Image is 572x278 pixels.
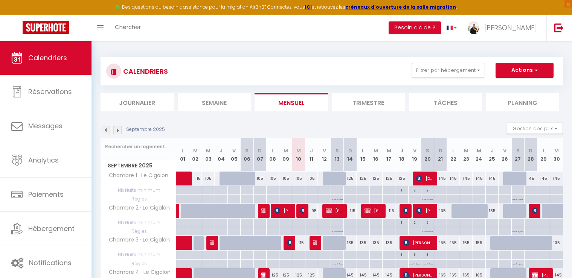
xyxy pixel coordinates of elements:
th: 25 [486,138,499,172]
th: 10 [292,138,305,172]
abbr: D [439,147,442,154]
th: 28 [524,138,537,172]
div: 3 [421,251,434,258]
div: 105 [253,172,266,185]
p: No ch in/out [332,195,343,202]
div: 155 [434,236,447,250]
button: Filtrer par hébergement [412,63,484,78]
abbr: L [182,147,184,154]
span: [PERSON_NAME] [287,235,291,250]
abbr: V [413,147,416,154]
div: 2 [421,186,434,193]
th: 17 [383,138,395,172]
abbr: M [554,147,559,154]
p: No ch in/out [513,227,523,234]
th: 16 [369,138,382,172]
th: 19 [408,138,421,172]
span: Chercher [115,23,141,31]
div: 145 [434,172,447,185]
div: 95 [305,204,318,218]
p: No ch in/out [409,260,420,267]
div: 1 [395,219,408,226]
th: 30 [550,138,563,172]
div: 145 [473,172,485,185]
div: 135 [434,204,447,218]
div: 145 [537,172,550,185]
h3: CALENDRIERS [121,63,168,80]
div: 105 [292,172,305,185]
p: No ch in/out [422,195,433,202]
a: ICI [305,4,312,10]
th: 05 [228,138,241,172]
span: [PERSON_NAME] [274,204,291,218]
span: Règles [101,195,176,203]
p: No ch in/out [422,260,433,267]
th: 20 [421,138,434,172]
li: Journalier [101,93,174,111]
p: No ch in/out [513,260,523,267]
span: Réservations [28,87,72,96]
p: Septembre 2025 [126,126,165,133]
abbr: L [272,147,274,154]
div: 145 [447,172,460,185]
img: ... [468,21,479,34]
div: 115 [383,204,395,218]
div: 115 [344,204,357,218]
span: [PERSON_NAME] [365,204,381,218]
th: 07 [253,138,266,172]
abbr: M [387,147,391,154]
abbr: M [284,147,288,154]
abbr: J [310,147,313,154]
div: 135 [486,204,499,218]
th: 18 [395,138,408,172]
img: Super Booking [23,21,69,34]
abbr: D [258,147,262,154]
div: 155 [460,236,473,250]
div: 125 [357,172,369,185]
div: 2 [409,186,421,193]
abbr: S [426,147,429,154]
span: Hébergement [28,224,75,233]
a: Chercher [109,15,146,41]
span: [PERSON_NAME] [326,204,343,218]
th: 26 [499,138,511,172]
p: No ch in/out [332,227,343,234]
p: No ch in/out [513,195,523,202]
span: Paiements [28,190,64,199]
abbr: J [491,147,494,154]
div: 105 [266,172,279,185]
div: 145 [550,172,563,185]
abbr: M [296,147,301,154]
th: 08 [266,138,279,172]
abbr: M [477,147,481,154]
span: Nb Nuits minimum [101,219,176,227]
th: 04 [215,138,227,172]
p: No ch in/out [332,260,343,267]
div: 125 [344,172,357,185]
th: 22 [447,138,460,172]
li: Mensuel [255,93,328,111]
th: 27 [511,138,524,172]
a: ... [PERSON_NAME] [462,15,546,41]
abbr: D [529,147,532,154]
abbr: D [348,147,352,154]
span: Nb Nuits minimum [101,186,176,194]
th: 23 [460,138,473,172]
th: 29 [537,138,550,172]
div: 1 [395,186,408,193]
div: 3 [409,251,421,258]
th: 06 [241,138,253,172]
strong: créneaux d'ouverture de la salle migration [345,4,456,10]
img: logout [554,23,564,32]
span: Messages [28,121,63,131]
span: Règles [101,260,176,268]
div: 135 [357,236,369,250]
span: [PERSON_NAME] [416,204,433,218]
th: 13 [331,138,344,172]
span: Analytics [28,155,59,165]
div: 125 [383,172,395,185]
div: 155 [447,236,460,250]
span: [DEMOGRAPHIC_DATA][PERSON_NAME] [416,171,433,185]
div: 3 [395,251,408,258]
